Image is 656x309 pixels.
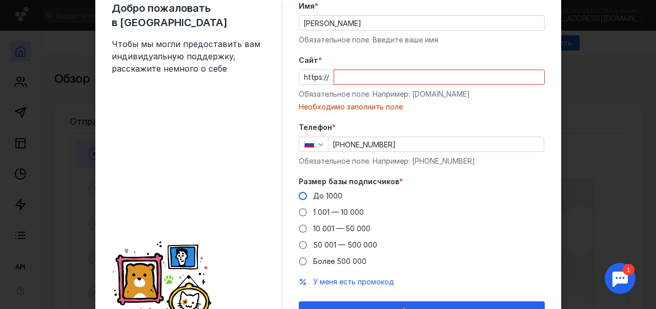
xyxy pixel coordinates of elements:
span: Более 500 000 [313,257,366,266]
span: Телефон [299,122,332,133]
button: У меня есть промокод [313,277,394,287]
div: Необходимо заполнить поле [299,102,545,112]
span: Чтобы мы могли предоставить вам индивидуальную поддержку, расскажите немного о себе [112,38,265,75]
div: Обязательное поле. Например: [PHONE_NUMBER] [299,156,545,166]
span: Имя [299,1,315,11]
span: 50 001 — 500 000 [313,240,377,249]
span: 10 001 — 50 000 [313,224,371,233]
div: Обязательное поле. Например: [DOMAIN_NAME] [299,89,545,99]
span: У меня есть промокод [313,277,394,286]
span: До 1000 [313,191,342,200]
span: Cайт [299,55,318,65]
span: Добро пожаловать в [GEOGRAPHIC_DATA] [112,1,265,30]
div: Обязательное поле. Введите ваше имя [299,35,545,45]
span: Размер базы подписчиков [299,176,399,187]
span: 1 001 — 10 000 [313,208,364,216]
div: 1 [23,6,35,17]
